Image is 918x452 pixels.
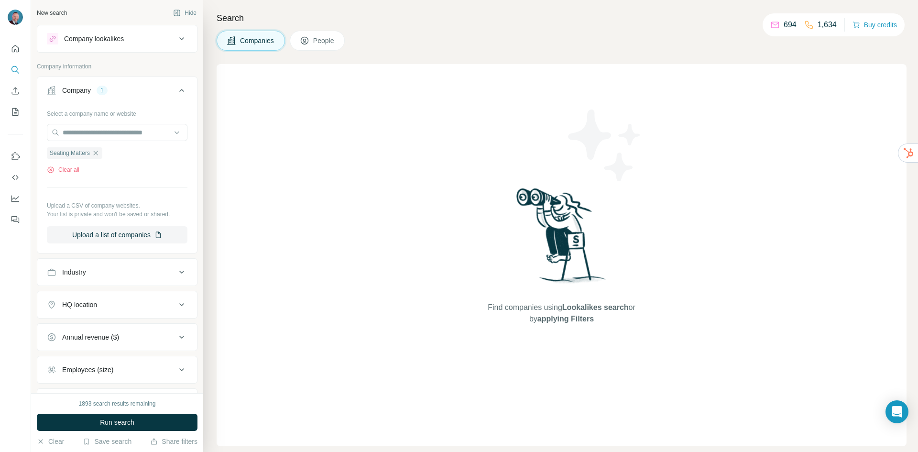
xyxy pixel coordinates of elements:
[537,315,594,323] span: applying Filters
[37,414,197,431] button: Run search
[37,79,197,106] button: Company1
[150,437,197,446] button: Share filters
[8,82,23,99] button: Enrich CSV
[47,226,187,243] button: Upload a list of companies
[50,149,90,157] span: Seating Matters
[37,437,64,446] button: Clear
[47,201,187,210] p: Upload a CSV of company websites.
[37,293,197,316] button: HQ location
[37,358,197,381] button: Employees (size)
[8,148,23,165] button: Use Surfe on LinkedIn
[818,19,837,31] p: 1,634
[8,10,23,25] img: Avatar
[97,86,108,95] div: 1
[217,11,907,25] h4: Search
[8,169,23,186] button: Use Surfe API
[512,186,612,292] img: Surfe Illustration - Woman searching with binoculars
[562,303,629,311] span: Lookalikes search
[37,62,197,71] p: Company information
[79,399,156,408] div: 1893 search results remaining
[8,211,23,228] button: Feedback
[62,365,113,375] div: Employees (size)
[62,267,86,277] div: Industry
[62,86,91,95] div: Company
[313,36,335,45] span: People
[37,9,67,17] div: New search
[62,300,97,309] div: HQ location
[485,302,638,325] span: Find companies using or by
[8,40,23,57] button: Quick start
[885,400,908,423] div: Open Intercom Messenger
[166,6,203,20] button: Hide
[37,261,197,284] button: Industry
[37,391,197,414] button: Technologies
[62,332,119,342] div: Annual revenue ($)
[37,326,197,349] button: Annual revenue ($)
[47,106,187,118] div: Select a company name or website
[100,418,134,427] span: Run search
[47,210,187,219] p: Your list is private and won't be saved or shared.
[8,190,23,207] button: Dashboard
[562,102,648,188] img: Surfe Illustration - Stars
[784,19,797,31] p: 694
[8,103,23,121] button: My lists
[8,61,23,78] button: Search
[64,34,124,44] div: Company lookalikes
[852,18,897,32] button: Buy credits
[37,27,197,50] button: Company lookalikes
[83,437,131,446] button: Save search
[47,165,79,174] button: Clear all
[240,36,275,45] span: Companies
